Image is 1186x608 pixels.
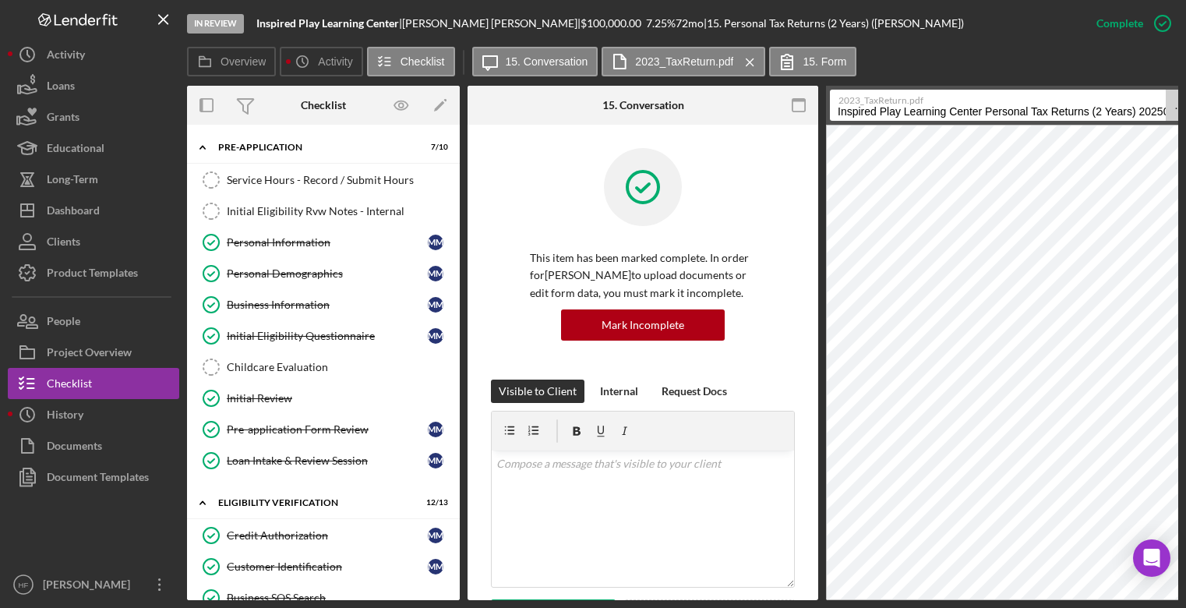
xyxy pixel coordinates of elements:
label: 15. Conversation [506,55,588,68]
a: Initial Eligibility QuestionnaireMM [195,320,452,352]
div: People [47,306,80,341]
b: Inspired Play Learning Center [256,16,399,30]
div: Project Overview [47,337,132,372]
div: Grants [47,101,79,136]
label: 2023_TaxReturn.pdf [635,55,733,68]
div: M M [428,235,443,250]
a: Business InformationMM [195,289,452,320]
div: Mark Incomplete [602,309,684,341]
label: Checklist [401,55,445,68]
a: Childcare Evaluation [195,352,452,383]
div: Credit Authorization [227,529,428,542]
div: Activity [47,39,85,74]
a: Pre-application Form ReviewMM [195,414,452,445]
button: Checklist [367,47,455,76]
div: Long-Term [47,164,98,199]
div: M M [428,453,443,468]
div: [PERSON_NAME] [PERSON_NAME] | [402,17,581,30]
div: Request Docs [662,380,727,403]
div: M M [428,297,443,313]
text: HF [19,581,29,589]
div: Checklist [47,368,92,403]
label: 2023_TaxReturn.pdf [838,90,1165,106]
div: Open Intercom Messenger [1133,539,1170,577]
button: Long-Term [8,164,179,195]
label: Overview [221,55,266,68]
div: | 15. Personal Tax Returns (2 Years) ([PERSON_NAME]) [704,17,964,30]
div: Educational [47,133,104,168]
button: Overview [187,47,276,76]
div: 7.25 % [646,17,676,30]
button: Dashboard [8,195,179,226]
a: Personal InformationMM [195,227,452,258]
button: Documents [8,430,179,461]
div: Personal Information [227,236,428,249]
div: Loans [47,70,75,105]
a: Educational [8,133,179,164]
div: Eligibility Verification [218,498,409,507]
div: Personal Demographics [227,267,428,280]
label: Activity [318,55,352,68]
div: 72 mo [676,17,704,30]
button: Activity [280,47,362,76]
button: 2023_TaxReturn.pdf [602,47,765,76]
a: Customer IdentificationMM [195,551,452,582]
div: Visible to Client [499,380,577,403]
div: In Review [187,14,244,34]
label: 15. Form [803,55,846,68]
button: Project Overview [8,337,179,368]
button: Checklist [8,368,179,399]
button: Loans [8,70,179,101]
button: Complete [1081,8,1178,39]
a: Credit AuthorizationMM [195,520,452,551]
div: Service Hours - Record / Submit Hours [227,174,451,186]
button: Grants [8,101,179,133]
div: Loan Intake & Review Session [227,454,428,467]
div: Dashboard [47,195,100,230]
div: 15. Conversation [602,99,684,111]
div: Childcare Evaluation [227,361,451,373]
p: This item has been marked complete. In order for [PERSON_NAME] to upload documents or edit form d... [530,249,756,302]
div: $100,000.00 [581,17,646,30]
div: Pre-Application [218,143,409,152]
div: 7 / 10 [420,143,448,152]
button: 15. Conversation [472,47,598,76]
div: [PERSON_NAME] [39,569,140,604]
div: Initial Eligibility Questionnaire [227,330,428,342]
div: M M [428,266,443,281]
button: Activity [8,39,179,70]
div: Business SOS Search [227,592,451,604]
div: Business Information [227,299,428,311]
button: Internal [592,380,646,403]
div: | [256,17,402,30]
a: Personal DemographicsMM [195,258,452,289]
button: HF[PERSON_NAME] [8,569,179,600]
button: Mark Incomplete [561,309,725,341]
a: Loan Intake & Review SessionMM [195,445,452,476]
button: History [8,399,179,430]
button: Clients [8,226,179,257]
div: Initial Review [227,392,451,405]
div: Internal [600,380,638,403]
div: M M [428,559,443,574]
a: Initial Eligibility Rvw Notes - Internal [195,196,452,227]
button: 15. Form [769,47,856,76]
button: Visible to Client [491,380,584,403]
div: M M [428,422,443,437]
div: M M [428,528,443,543]
div: M M [428,328,443,344]
a: People [8,306,179,337]
div: Initial Eligibility Rvw Notes - Internal [227,205,451,217]
button: Document Templates [8,461,179,493]
a: Service Hours - Record / Submit Hours [195,164,452,196]
div: History [47,399,83,434]
div: Checklist [301,99,346,111]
